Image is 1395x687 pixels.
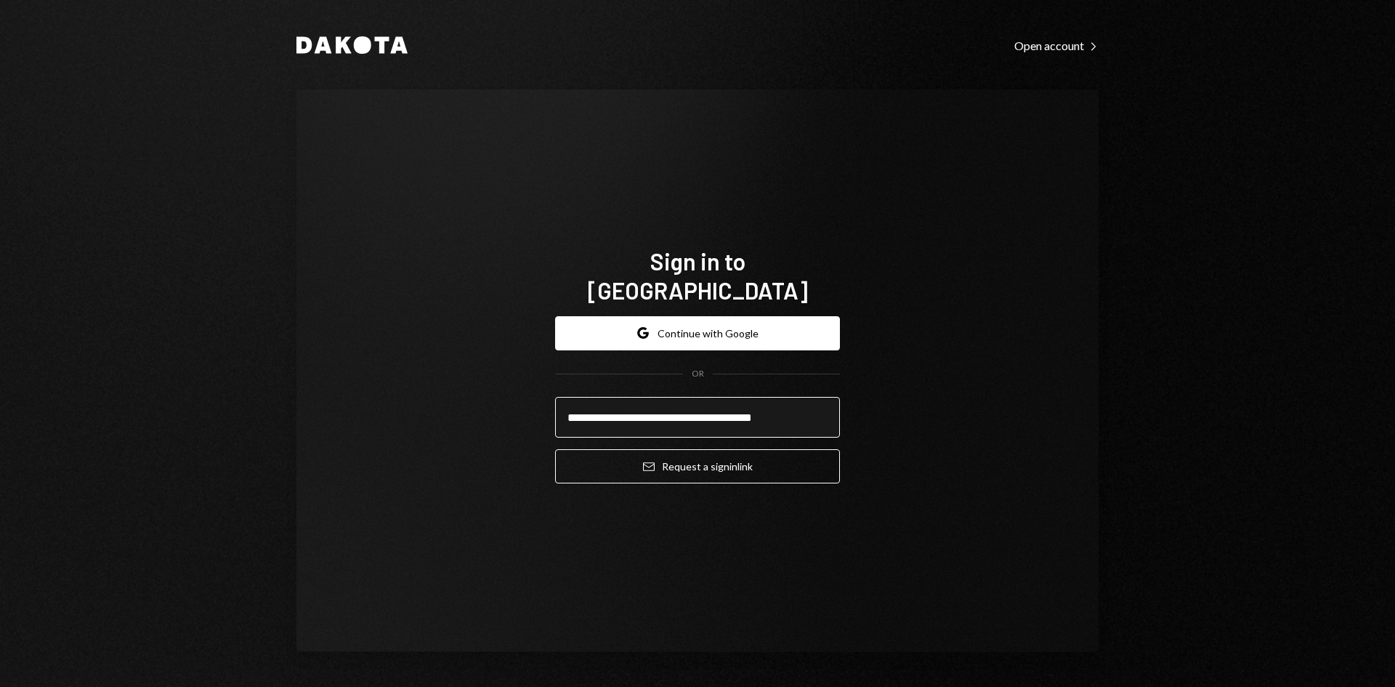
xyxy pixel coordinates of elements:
[1014,39,1099,53] div: Open account
[555,316,840,350] button: Continue with Google
[692,368,704,380] div: OR
[555,449,840,483] button: Request a signinlink
[1014,37,1099,53] a: Open account
[555,246,840,305] h1: Sign in to [GEOGRAPHIC_DATA]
